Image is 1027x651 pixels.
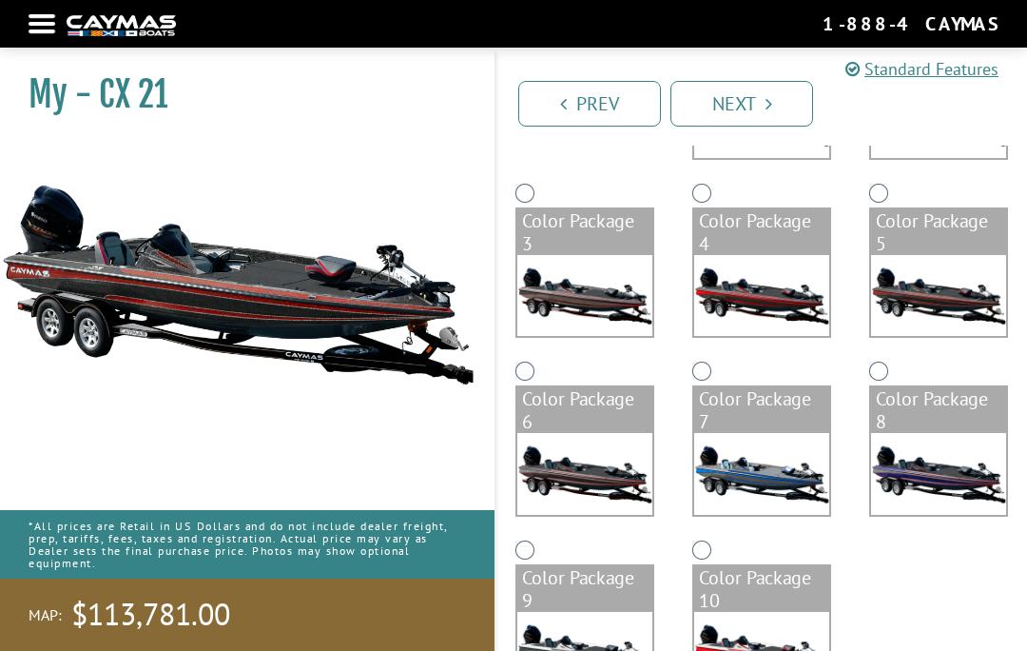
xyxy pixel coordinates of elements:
a: Prev [518,81,661,127]
div: Color Package 7 [694,387,829,433]
img: color_package_339.png [871,433,1006,514]
div: Color Package 6 [517,387,652,433]
img: color_package_334.png [517,255,652,336]
ul: Pagination [513,78,1027,127]
div: Color Package 8 [871,387,1006,433]
a: Next [670,81,813,127]
a: Standard Features [845,56,998,82]
img: white-logo-c9c8dbefe5ff5ceceb0f0178aa75bf4bb51f6bca0971e226c86eb53dfe498488.png [67,15,176,35]
p: *All prices are Retail in US Dollars and do not include dealer freight, prep, tariffs, fees, taxe... [29,510,466,580]
div: Color Package 5 [871,209,1006,255]
img: color_package_336.png [871,255,1006,336]
div: Color Package 4 [694,209,829,255]
h1: My - CX 21 [29,73,447,116]
div: Color Package 3 [517,209,652,255]
img: color_package_337.png [517,433,652,514]
div: Color Package 10 [694,566,829,612]
span: MAP: [29,605,62,625]
img: color_package_335.png [694,255,829,336]
div: Color Package 9 [517,566,652,612]
div: 1-888-4CAYMAS [823,11,998,36]
span: $113,781.00 [71,595,230,635]
img: color_package_338.png [694,433,829,514]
